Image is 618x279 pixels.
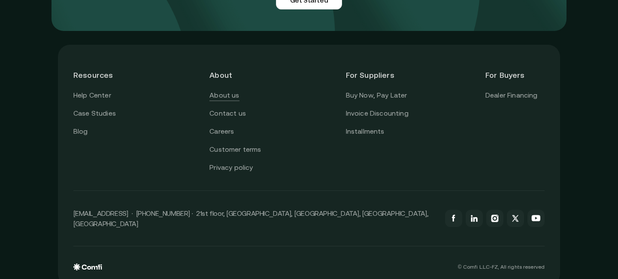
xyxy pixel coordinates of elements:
[209,162,253,173] a: Privacy policy
[209,90,239,101] a: About us
[346,126,385,137] a: Installments
[346,108,409,119] a: Invoice Discounting
[209,60,269,90] header: About
[485,90,538,101] a: Dealer Financing
[73,90,111,101] a: Help Center
[346,90,407,101] a: Buy Now, Pay Later
[73,208,436,229] p: [EMAIL_ADDRESS] · [PHONE_NUMBER] · 21st floor, [GEOGRAPHIC_DATA], [GEOGRAPHIC_DATA], [GEOGRAPHIC_...
[73,126,88,137] a: Blog
[73,264,102,270] img: comfi logo
[209,108,246,119] a: Contact us
[458,264,545,270] p: © Comfi L.L.C-FZ, All rights reserved
[73,60,133,90] header: Resources
[209,126,234,137] a: Careers
[209,144,261,155] a: Customer terms
[346,60,409,90] header: For Suppliers
[73,108,116,119] a: Case Studies
[485,60,545,90] header: For Buyers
